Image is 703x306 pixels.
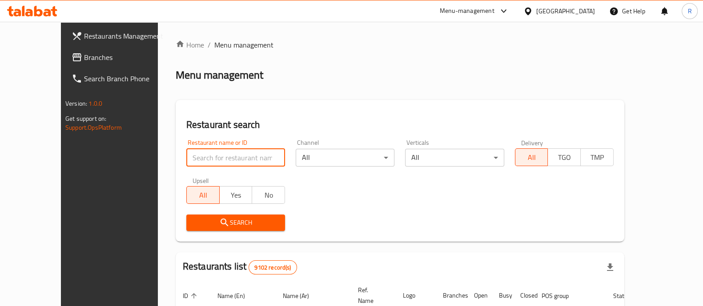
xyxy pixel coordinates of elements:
[193,217,278,228] span: Search
[64,68,178,89] a: Search Branch Phone
[176,68,263,82] h2: Menu management
[613,290,642,301] span: Status
[183,290,200,301] span: ID
[84,52,171,63] span: Branches
[296,149,394,167] div: All
[249,260,297,274] div: Total records count
[65,122,122,133] a: Support.OpsPlatform
[176,40,624,50] nav: breadcrumb
[186,215,285,231] button: Search
[580,148,614,166] button: TMP
[217,290,257,301] span: Name (En)
[256,189,281,202] span: No
[405,149,504,167] div: All
[519,151,545,164] span: All
[84,73,171,84] span: Search Branch Phone
[65,98,87,109] span: Version:
[547,148,581,166] button: TGO
[515,148,548,166] button: All
[249,263,296,272] span: 9102 record(s)
[186,186,220,204] button: All
[440,6,494,16] div: Menu-management
[193,177,209,183] label: Upsell
[536,6,595,16] div: [GEOGRAPHIC_DATA]
[186,149,285,167] input: Search for restaurant name or ID..
[64,47,178,68] a: Branches
[358,285,385,306] span: Ref. Name
[223,189,249,202] span: Yes
[542,290,580,301] span: POS group
[176,40,204,50] a: Home
[521,139,543,146] label: Delivery
[84,31,171,41] span: Restaurants Management
[283,290,321,301] span: Name (Ar)
[88,98,102,109] span: 1.0.0
[687,6,691,16] span: R
[183,260,297,274] h2: Restaurants list
[584,151,610,164] span: TMP
[219,186,253,204] button: Yes
[599,257,621,278] div: Export file
[252,186,285,204] button: No
[208,40,211,50] li: /
[186,118,614,131] h2: Restaurant search
[551,151,577,164] span: TGO
[190,189,216,202] span: All
[64,25,178,47] a: Restaurants Management
[65,113,106,124] span: Get support on:
[214,40,273,50] span: Menu management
